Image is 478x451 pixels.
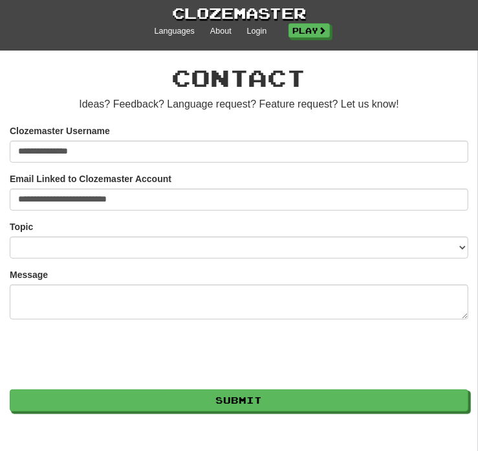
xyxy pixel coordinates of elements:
a: Languages [155,26,195,38]
label: Clozemaster Username [10,124,110,137]
iframe: reCAPTCHA [10,329,206,380]
button: Submit [10,389,468,411]
a: Clozemaster [172,3,306,24]
label: Message [10,268,48,281]
p: Ideas? Feedback? Language request? Feature request? Let us know! [10,97,468,111]
h1: Contact [10,65,468,91]
a: Login [247,26,267,38]
label: Email Linked to Clozemaster Account [10,172,171,185]
a: Play [288,23,330,38]
label: Topic [10,220,33,233]
a: About [210,26,232,38]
